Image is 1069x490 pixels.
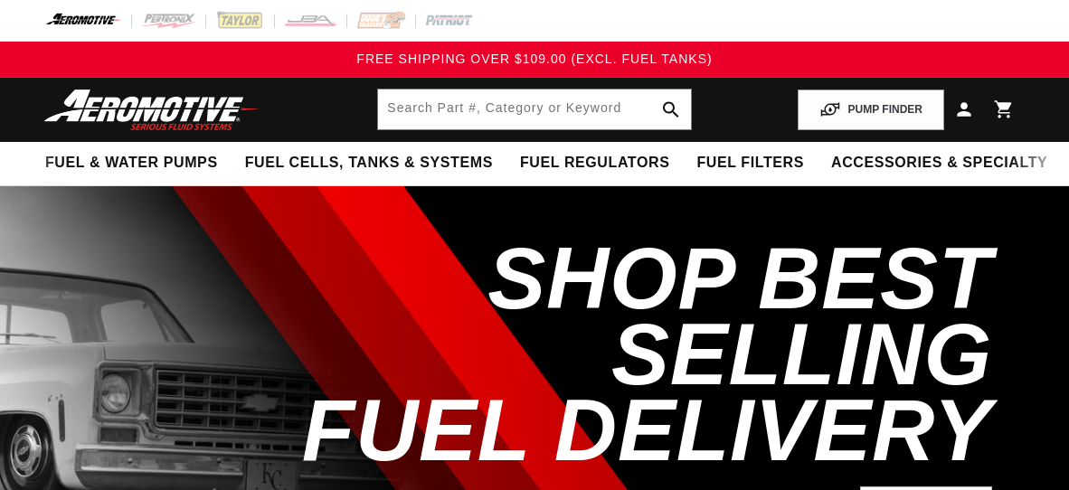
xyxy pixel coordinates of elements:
img: Aeromotive [39,89,265,131]
button: search button [651,90,691,129]
summary: Fuel Filters [683,142,818,184]
h2: SHOP BEST SELLING FUEL DELIVERY [219,240,992,468]
span: FREE SHIPPING OVER $109.00 (EXCL. FUEL TANKS) [356,52,712,66]
span: Fuel Regulators [520,154,669,173]
summary: Accessories & Specialty [818,142,1061,184]
summary: Fuel & Water Pumps [32,142,232,184]
input: Search by Part Number, Category or Keyword [378,90,690,129]
span: Fuel Filters [696,154,804,173]
span: Fuel Cells, Tanks & Systems [245,154,493,173]
span: Fuel & Water Pumps [45,154,218,173]
summary: Fuel Regulators [506,142,683,184]
summary: Fuel Cells, Tanks & Systems [232,142,506,184]
button: PUMP FINDER [798,90,944,130]
span: Accessories & Specialty [831,154,1047,173]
